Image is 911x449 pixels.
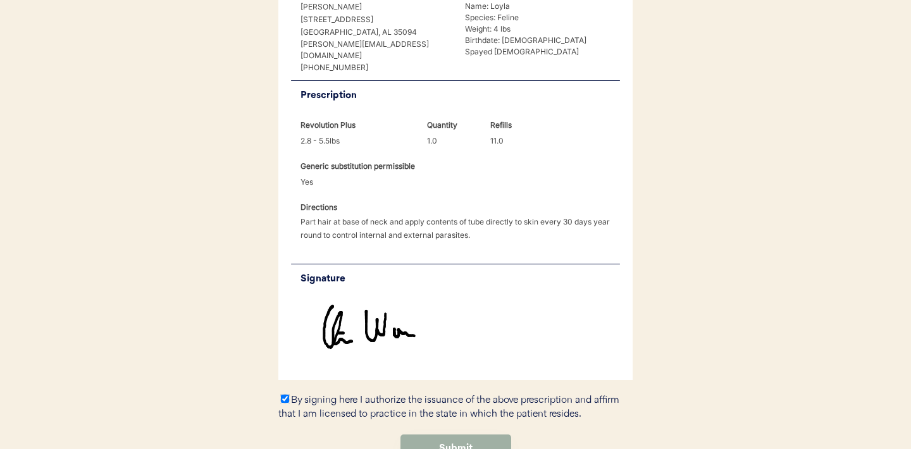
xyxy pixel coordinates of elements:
strong: Revolution Plus [301,120,356,130]
div: Refills [490,118,544,132]
div: [PERSON_NAME] [301,1,449,13]
div: Name: Loyla Species: Feline Weight: 4 lbs Birthdate: [DEMOGRAPHIC_DATA] Spayed [DEMOGRAPHIC_DATA] [465,1,614,58]
div: [GEOGRAPHIC_DATA], AL 35094 [301,27,449,38]
div: 1.0 [427,134,481,147]
div: [PERSON_NAME][EMAIL_ADDRESS][DOMAIN_NAME] [301,39,449,61]
div: 11.0 [490,134,544,147]
div: Prescription [301,87,620,104]
div: Directions [301,200,354,214]
label: By signing here I authorize the issuance of the above prescription and affirm that I am licensed ... [278,395,619,420]
div: Yes [301,175,354,188]
div: Part hair at base of neck and apply contents of tube directly to skin every 30 days year round to... [301,215,620,242]
div: Generic substitution permissible [301,159,415,173]
img: https%3A%2F%2Fb1fdecc9f5d32684efbb068259a22d3b.cdn.bubble.io%2Ff1757013579028x176965430135070050%... [291,293,620,367]
div: [PHONE_NUMBER] [301,62,449,73]
div: Quantity [427,118,481,132]
div: Signature [301,271,620,287]
div: 2.8 - 5.5lbs [301,134,418,147]
div: [STREET_ADDRESS] [301,14,449,25]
